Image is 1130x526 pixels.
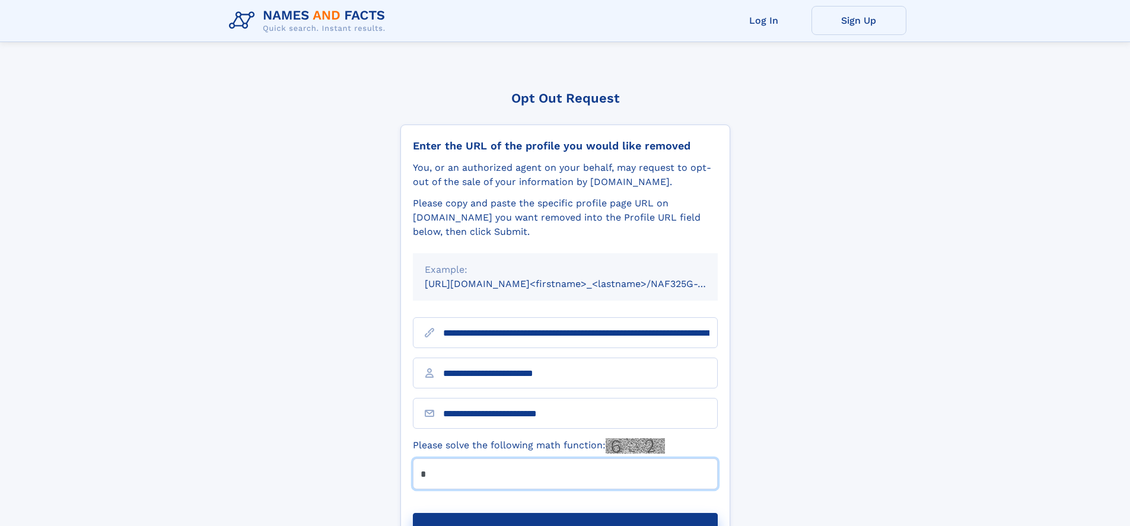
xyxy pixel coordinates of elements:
div: Example: [425,263,706,277]
div: Enter the URL of the profile you would like removed [413,139,718,152]
div: You, or an authorized agent on your behalf, may request to opt-out of the sale of your informatio... [413,161,718,189]
small: [URL][DOMAIN_NAME]<firstname>_<lastname>/NAF325G-xxxxxxxx [425,278,740,289]
div: Please copy and paste the specific profile page URL on [DOMAIN_NAME] you want removed into the Pr... [413,196,718,239]
label: Please solve the following math function: [413,438,665,454]
img: Logo Names and Facts [224,5,395,37]
a: Log In [717,6,811,35]
a: Sign Up [811,6,906,35]
div: Opt Out Request [400,91,730,106]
